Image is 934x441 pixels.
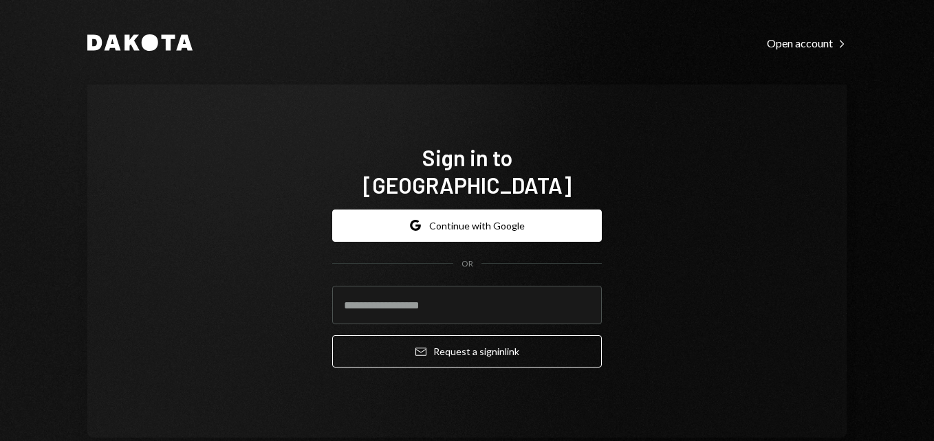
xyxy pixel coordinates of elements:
h1: Sign in to [GEOGRAPHIC_DATA] [332,144,602,199]
div: Open account [767,36,847,50]
div: OR [461,258,473,270]
button: Continue with Google [332,210,602,242]
a: Open account [767,35,847,50]
button: Request a signinlink [332,335,602,367]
